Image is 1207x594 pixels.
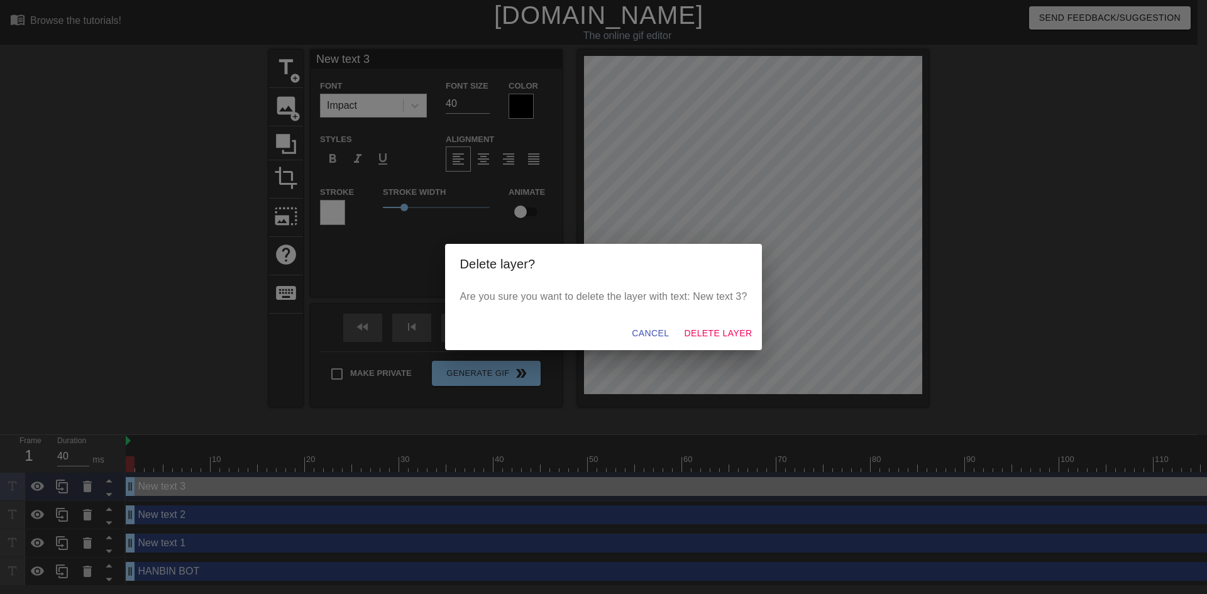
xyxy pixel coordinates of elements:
p: Are you sure you want to delete the layer with text: New text 3? [460,289,747,304]
button: Cancel [627,322,674,345]
h2: Delete layer? [460,254,747,274]
span: Delete Layer [684,326,752,341]
button: Delete Layer [679,322,757,345]
span: Cancel [632,326,669,341]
